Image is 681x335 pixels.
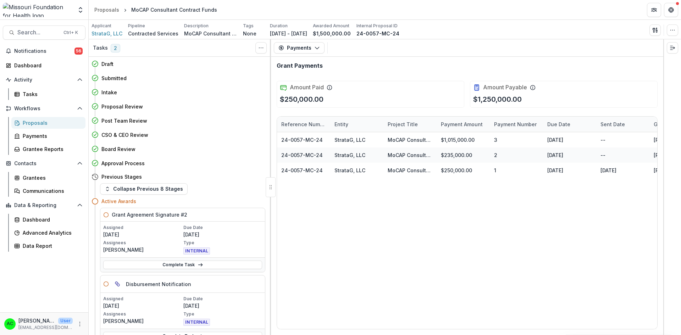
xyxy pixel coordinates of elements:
button: Open Contacts [3,158,85,169]
button: Open Workflows [3,103,85,114]
a: Grantees [11,172,85,184]
button: Get Help [664,3,678,17]
p: Type [183,311,262,317]
p: [DATE] [103,231,182,238]
h4: CSO & CEO Review [101,131,148,139]
p: [DATE] - [DATE] [270,30,307,37]
h2: Amount Paid [290,84,324,91]
a: Communications [11,185,85,197]
div: Reference Number [277,117,330,132]
p: Applicant [92,23,111,29]
p: [PERSON_NAME] [103,317,182,325]
div: Sent Date [596,117,649,132]
nav: breadcrumb [92,5,220,15]
p: Type [183,240,262,246]
div: 24-0057-MC-24 [281,151,323,159]
div: Dashboard [14,62,80,69]
span: Notifications [14,48,74,54]
div: [DATE] [543,163,596,178]
span: Search... [17,29,59,36]
div: 24-0057-MC-24 [281,136,323,144]
h5: Disbursement Notification [126,280,191,288]
a: Data Report [11,240,85,252]
a: Payments [11,130,85,142]
p: Internal Proposal ID [356,23,398,29]
p: [PERSON_NAME] [103,246,182,253]
a: Proposals [92,5,122,15]
div: Payment Number [490,117,543,132]
a: Dashboard [11,214,85,225]
div: Entity [330,121,353,128]
div: Project Title [383,117,437,132]
h4: Draft [101,60,113,68]
p: [DATE] [183,231,262,238]
div: Data Report [23,242,80,250]
div: Dashboard [23,216,80,223]
div: Grantee Reports [23,145,80,153]
p: Description [184,23,209,29]
div: Proposals [94,6,119,13]
h4: Proposal Review [101,103,143,110]
p: [EMAIL_ADDRESS][DOMAIN_NAME] [18,324,73,331]
div: MoCAP Consultant Contract Funds [131,6,217,13]
a: MoCAP Consultant Contract Funds [388,152,474,158]
div: Due Date [543,117,596,132]
div: Payment Amount [437,121,487,128]
button: Parent task [112,278,123,290]
div: Ctrl + K [62,29,79,37]
div: -- [596,132,649,147]
div: Sent Date [596,121,629,128]
a: Tasks [11,88,85,100]
a: StrataG, LLC [334,152,365,158]
a: StrataG, LLC [334,167,365,173]
h4: Previous Stages [101,173,142,180]
div: Entity [330,117,383,132]
div: [DATE] [543,132,596,147]
h5: Grant Agreement Signature #2 [112,211,187,218]
p: $1,500,000.00 [313,30,351,37]
h4: Approval Process [101,160,145,167]
p: Due Date [183,224,262,231]
p: None [243,30,256,37]
a: StrataG, LLC [92,30,122,37]
div: Reference Number [277,121,330,128]
p: [DATE] [103,302,182,309]
a: StrataG, LLC [334,137,365,143]
h2: Amount Payable [483,84,527,91]
button: Open Activity [3,74,85,85]
div: -- [596,147,649,163]
a: MoCAP Consultant Contract Funds [388,137,474,143]
h4: Board Review [101,145,135,153]
a: Advanced Analytics [11,227,85,239]
div: Grantees [23,174,80,182]
h4: Active Awards [101,197,136,205]
p: 24-0057-MC-24 [356,30,399,37]
span: INTERNAL [183,319,210,326]
a: Proposals [11,117,85,129]
div: [DATE] [596,163,649,178]
button: Expand right [667,42,678,54]
div: Advanced Analytics [23,229,80,236]
p: Tags [243,23,254,29]
p: User [58,318,73,324]
h4: Submitted [101,74,127,82]
span: 2 [111,44,120,52]
h4: Intake [101,89,117,96]
div: Project Title [383,121,422,128]
div: Payments [23,132,80,140]
div: Proposals [23,119,80,127]
a: Dashboard [3,60,85,71]
p: Assigned [103,224,182,231]
div: Payment Amount [437,117,490,132]
p: Assignees [103,240,182,246]
p: Duration [270,23,288,29]
span: Activity [14,77,74,83]
span: Data & Reporting [14,202,74,208]
div: Alyssa Curran [7,322,13,326]
button: Open entity switcher [76,3,85,17]
button: Notifications56 [3,45,85,57]
p: [PERSON_NAME] [18,317,55,324]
